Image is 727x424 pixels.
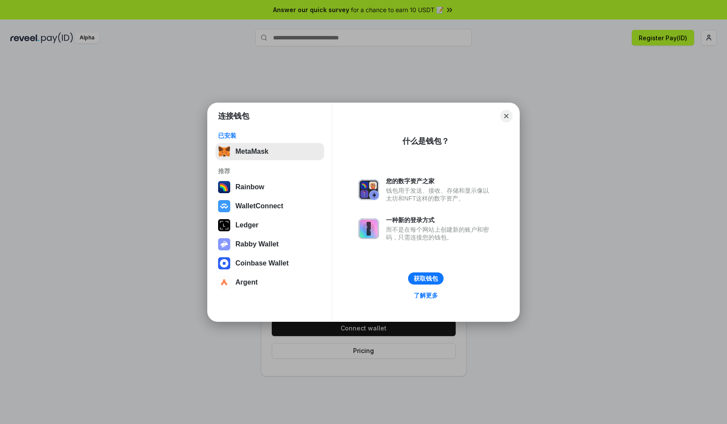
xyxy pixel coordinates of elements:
[218,167,322,175] div: 推荐
[408,272,444,285] button: 获取钱包
[386,177,493,185] div: 您的数字资产之家
[218,181,230,193] img: svg+xml,%3Csvg%20width%3D%22120%22%20height%3D%22120%22%20viewBox%3D%220%200%20120%20120%22%20fil...
[409,290,443,301] a: 了解更多
[414,291,438,299] div: 了解更多
[235,221,258,229] div: Ledger
[218,146,230,158] img: svg+xml,%3Csvg%20fill%3D%22none%22%20height%3D%2233%22%20viewBox%3D%220%200%2035%2033%22%20width%...
[218,200,230,212] img: svg+xml,%3Csvg%20width%3D%2228%22%20height%3D%2228%22%20viewBox%3D%220%200%2028%2028%22%20fill%3D...
[386,226,493,241] div: 而不是在每个网站上创建新的账户和密码，只需连接您的钱包。
[235,148,268,155] div: MetaMask
[216,274,324,291] button: Argent
[216,236,324,253] button: Rabby Wallet
[216,255,324,272] button: Coinbase Wallet
[235,278,258,286] div: Argent
[402,136,449,146] div: 什么是钱包？
[218,238,230,250] img: svg+xml,%3Csvg%20xmlns%3D%22http%3A%2F%2Fwww.w3.org%2F2000%2Fsvg%22%20fill%3D%22none%22%20viewBox...
[218,219,230,231] img: svg+xml,%3Csvg%20xmlns%3D%22http%3A%2F%2Fwww.w3.org%2F2000%2Fsvg%22%20width%3D%2228%22%20height%3...
[358,179,379,200] img: svg+xml,%3Csvg%20xmlns%3D%22http%3A%2F%2Fwww.w3.org%2F2000%2Fsvg%22%20fill%3D%22none%22%20viewBox...
[216,143,324,160] button: MetaMask
[216,178,324,196] button: Rainbow
[414,275,438,282] div: 获取钱包
[500,110,512,122] button: Close
[218,111,249,121] h1: 连接钱包
[218,276,230,288] img: svg+xml,%3Csvg%20width%3D%2228%22%20height%3D%2228%22%20viewBox%3D%220%200%2028%2028%22%20fill%3D...
[216,197,324,215] button: WalletConnect
[358,218,379,239] img: svg+xml,%3Csvg%20xmlns%3D%22http%3A%2F%2Fwww.w3.org%2F2000%2Fsvg%22%20fill%3D%22none%22%20viewBox...
[386,216,493,224] div: 一种新的登录方式
[386,187,493,202] div: 钱包用于发送、接收、存储和显示像以太坊和NFT这样的数字资产。
[218,132,322,139] div: 已安装
[235,240,279,248] div: Rabby Wallet
[218,257,230,269] img: svg+xml,%3Csvg%20width%3D%2228%22%20height%3D%2228%22%20viewBox%3D%220%200%2028%2028%22%20fill%3D...
[235,259,289,267] div: Coinbase Wallet
[216,217,324,234] button: Ledger
[235,183,264,191] div: Rainbow
[235,202,283,210] div: WalletConnect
